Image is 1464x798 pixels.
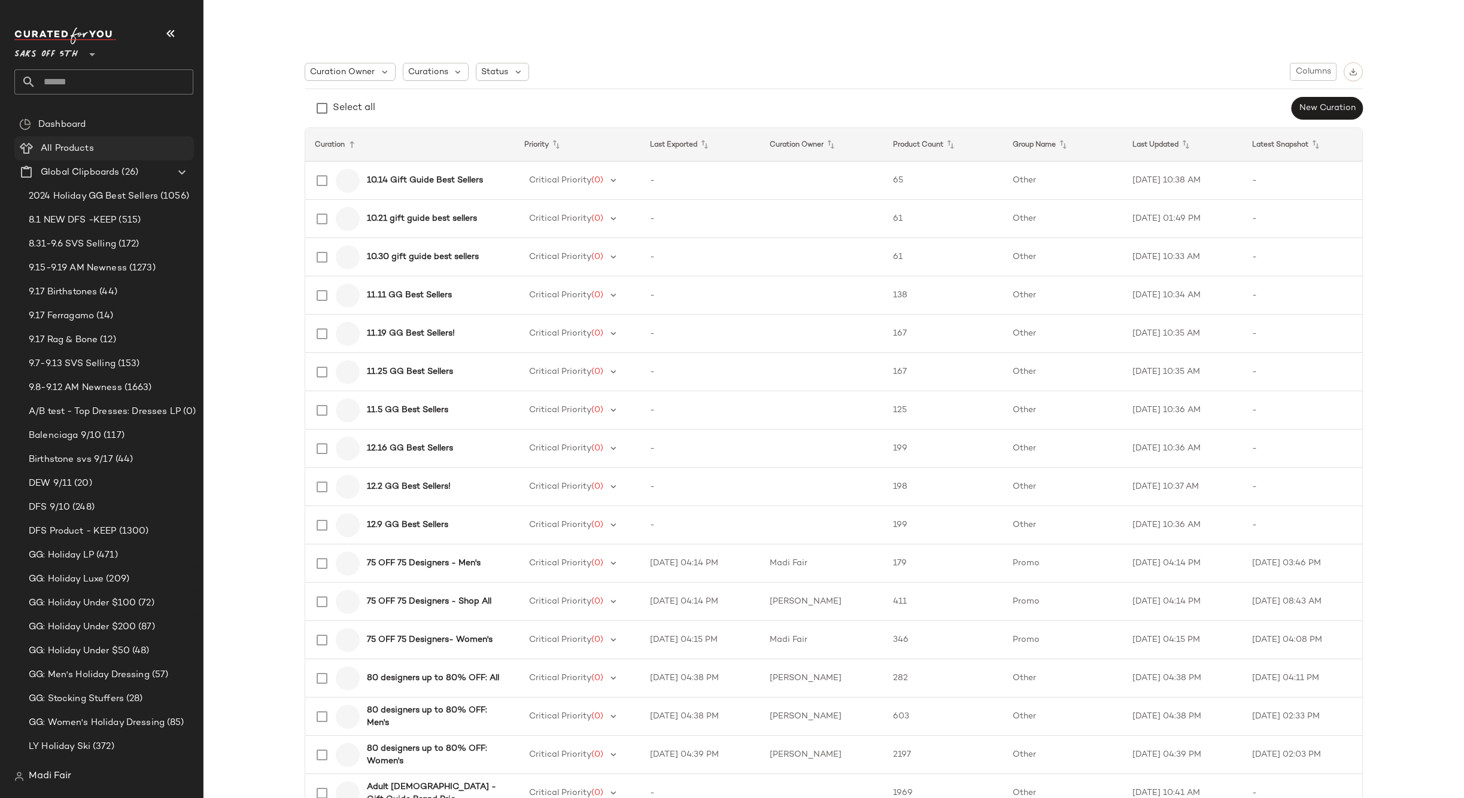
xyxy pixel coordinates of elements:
b: 11.19 GG Best Sellers! [367,327,455,340]
th: Priority [515,128,640,162]
td: 346 [883,621,1003,659]
td: [PERSON_NAME] [760,736,883,774]
td: 199 [883,430,1003,468]
span: (153) [116,357,140,371]
span: DEW 9/11 [29,477,72,491]
span: Critical Priority [529,252,591,261]
span: 8.31-9.6 SVS Selling [29,237,116,251]
span: Curation Owner [310,66,375,78]
td: [DATE] 08:43 AM [1243,583,1362,621]
td: [DATE] 10:35 AM [1123,315,1243,353]
span: Critical Priority [529,674,591,683]
span: GG: Holiday Under $200 [29,620,136,634]
div: Select all [333,101,375,115]
img: svg%3e [14,772,24,781]
span: Critical Priority [529,520,591,529]
td: [DATE] 04:14 PM [640,583,760,621]
span: Columns [1295,67,1331,77]
td: [DATE] 04:38 PM [1123,659,1243,698]
td: [DATE] 10:35 AM [1123,353,1243,391]
img: svg%3e [1349,68,1357,76]
td: Other [1003,162,1123,200]
td: [DATE] 04:14 PM [640,544,760,583]
td: Promo [1003,621,1123,659]
span: (72) [136,596,154,610]
td: - [1243,430,1362,468]
span: 8.1 NEW DFS -KEEP [29,214,116,227]
span: New Curation [1299,103,1356,113]
span: GG: Women's Holiday Dressing [29,716,165,730]
b: 10.14 Gift Guide Best Sellers [367,174,483,187]
span: DFS 9/10 [29,501,70,514]
td: [DATE] 04:38 PM [640,659,760,698]
span: (26) [119,166,138,179]
td: - [640,430,760,468]
span: 9.17 Birthstones [29,285,97,299]
td: [DATE] 03:46 PM [1243,544,1362,583]
td: Other [1003,736,1123,774]
b: 12.16 GG Best Sellers [367,442,453,455]
b: 75 OFF 75 Designers - Shop All [367,595,491,608]
th: Last Exported [640,128,760,162]
span: Critical Priority [529,329,591,338]
td: Other [1003,506,1123,544]
b: 11.25 GG Best Sellers [367,366,453,378]
td: - [640,315,760,353]
img: svg%3e [19,118,31,130]
span: (0) [591,329,603,338]
span: Critical Priority [529,444,591,453]
td: - [1243,391,1362,430]
span: (85) [165,716,184,730]
td: Other [1003,430,1123,468]
td: - [640,353,760,391]
td: [DATE] 01:49 PM [1123,200,1243,238]
th: Latest Snapshot [1243,128,1362,162]
td: 167 [883,353,1003,391]
td: [DATE] 04:08 PM [1243,621,1362,659]
b: 12.2 GG Best Sellers! [367,480,451,493]
td: Other [1003,391,1123,430]
span: Dashboard [38,118,86,132]
span: (28) [124,692,143,706]
span: (172) [116,237,139,251]
td: - [1243,238,1362,276]
b: 75 OFF 75 Designers- Women's [367,633,493,646]
b: 10.30 gift guide best sellers [367,251,479,263]
td: Promo [1003,544,1123,583]
span: (12) [98,333,116,347]
td: 199 [883,506,1003,544]
span: (0) [591,291,603,300]
span: Critical Priority [529,788,591,797]
span: GG: Men's Holiday Dressing [29,668,150,682]
b: 11.11 GG Best Sellers [367,289,452,301]
th: Group Name [1003,128,1123,162]
td: [DATE] 10:34 AM [1123,276,1243,315]
td: Other [1003,698,1123,736]
td: [DATE] 04:39 PM [1123,736,1243,774]
td: [DATE] 04:14 PM [1123,583,1243,621]
td: - [1243,506,1362,544]
span: Critical Priority [529,597,591,606]
td: - [640,391,760,430]
td: - [640,468,760,506]
span: (0) [181,405,196,419]
td: [DATE] 10:36 AM [1123,506,1243,544]
span: Critical Priority [529,214,591,223]
td: - [640,506,760,544]
td: - [1243,353,1362,391]
span: (0) [591,674,603,683]
td: [DATE] 02:33 PM [1243,698,1362,736]
b: 12.9 GG Best Sellers [367,519,448,531]
span: GG: Stocking Stuffers [29,692,124,706]
span: Balenciaga 9/10 [29,429,101,443]
span: (25) [166,764,185,778]
b: 10.21 gift guide best sellers [367,212,477,225]
th: Last Updated [1123,128,1243,162]
span: (1273) [127,261,156,275]
td: 65 [883,162,1003,200]
span: Birthstone svs 9/17 [29,453,113,467]
td: Other [1003,276,1123,315]
td: Other [1003,659,1123,698]
td: - [1243,468,1362,506]
span: (20) [72,477,92,491]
